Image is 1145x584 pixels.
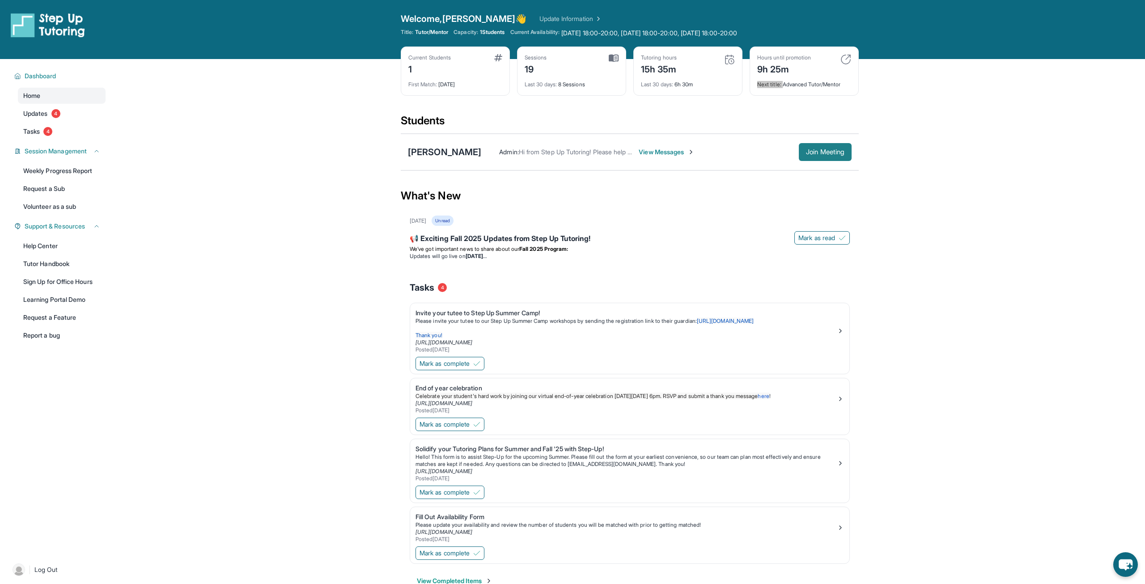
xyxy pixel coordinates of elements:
div: Invite your tutee to Step Up Summer Camp! [416,309,837,317]
div: Solidify your Tutoring Plans for Summer and Fall '25 with Step-Up! [416,444,837,453]
div: [PERSON_NAME] [408,146,481,158]
a: Sign Up for Office Hours [18,274,106,290]
div: Students [401,114,859,133]
button: Mark as complete [416,357,484,370]
div: Current Students [408,54,451,61]
span: Current Availability: [510,29,560,38]
a: End of year celebrationCelebrate your student's hard work by joining our virtual end-of-year cele... [410,378,849,416]
div: 19 [525,61,547,76]
a: [URL][DOMAIN_NAME] [697,317,754,324]
div: Fill Out Availability Form [416,512,837,521]
span: 1 Students [480,29,505,36]
a: Tutor Handbook [18,256,106,272]
strong: Fall 2025 Program: [519,245,568,252]
span: Tasks [23,127,40,136]
span: Last 30 days : [525,81,557,88]
img: Mark as complete [473,421,480,428]
span: Mark as complete [420,420,470,429]
div: 6h 30m [641,76,735,88]
button: Mark as complete [416,486,484,499]
span: 4 [51,109,60,118]
span: Mark as complete [420,359,470,368]
button: Join Meeting [799,143,852,161]
a: Update Information [539,14,602,23]
a: Invite your tutee to Step Up Summer Camp!Please invite your tutee to our Step Up Summer Camp work... [410,303,849,355]
a: [URL][DOMAIN_NAME] [416,529,472,535]
span: Next title : [757,81,781,88]
div: [DATE] [408,76,502,88]
div: Hours until promotion [757,54,811,61]
a: [URL][DOMAIN_NAME] [416,400,472,406]
span: [DATE] 18:00-20:00, [DATE] 18:00-20:00, [DATE] 18:00-20:00 [561,29,737,38]
button: chat-button [1113,552,1138,577]
span: Capacity: [454,29,478,36]
img: card [609,54,619,62]
div: Posted [DATE] [416,536,837,543]
div: Tutoring hours [641,54,677,61]
img: user-img [13,563,25,576]
span: Mark as complete [420,488,470,497]
li: Updates will go live on [410,253,850,260]
span: 4 [438,283,447,292]
a: Fill Out Availability FormPlease update your availability and review the number of students you w... [410,507,849,545]
a: Weekly Progress Report [18,163,106,179]
img: card [724,54,735,65]
button: Session Management [21,147,100,156]
span: We’ve got important news to share about our [410,245,519,252]
p: Hello! This form is to assist Step-Up for the upcoming Summer. Please fill out the form at your e... [416,453,837,468]
button: Dashboard [21,72,100,80]
span: Admin : [499,148,518,156]
div: 9h 25m [757,61,811,76]
span: Celebrate your student's hard work by joining our virtual end-of-year celebration [DATE][DATE] 6p... [416,393,758,399]
a: Report a bug [18,327,106,343]
a: Help Center [18,238,106,254]
a: Solidify your Tutoring Plans for Summer and Fall '25 with Step-Up!Hello! This form is to assist S... [410,439,849,484]
span: Thank you! [416,332,442,339]
div: 8 Sessions [525,76,619,88]
button: Mark as read [794,231,850,245]
div: End of year celebration [416,384,837,393]
a: Home [18,88,106,104]
img: logo [11,13,85,38]
p: Please invite your tutee to our Step Up Summer Camp workshops by sending the registration link to... [416,317,837,325]
span: Home [23,91,40,100]
img: card [840,54,851,65]
span: Support & Resources [25,222,85,231]
a: Tasks4 [18,123,106,140]
span: Updates [23,109,48,118]
span: Last 30 days : [641,81,673,88]
img: Chevron Right [593,14,602,23]
span: Tasks [410,281,434,294]
img: Chevron-Right [687,148,695,156]
button: Mark as complete [416,546,484,560]
div: 1 [408,61,451,76]
span: Session Management [25,147,87,156]
a: here [758,393,769,399]
div: What's New [401,176,859,216]
a: Learning Portal Demo [18,292,106,308]
a: Request a Sub [18,181,106,197]
div: Sessions [525,54,547,61]
span: Mark as read [798,233,835,242]
img: Mark as complete [473,489,480,496]
div: Posted [DATE] [416,346,837,353]
span: Welcome, [PERSON_NAME] 👋 [401,13,527,25]
img: Mark as read [839,234,846,241]
span: Dashboard [25,72,56,80]
a: [URL][DOMAIN_NAME] [416,468,472,474]
button: Mark as complete [416,418,484,431]
img: card [494,54,502,61]
a: Volunteer as a sub [18,199,106,215]
strong: [DATE] [466,253,487,259]
span: 4 [43,127,52,136]
span: Log Out [34,565,58,574]
div: Unread [432,216,453,226]
span: View Messages [639,148,695,157]
div: 📢 Exciting Fall 2025 Updates from Step Up Tutoring! [410,233,850,245]
div: Advanced Tutor/Mentor [757,76,851,88]
div: 15h 35m [641,61,677,76]
div: Posted [DATE] [416,475,837,482]
span: | [29,564,31,575]
img: Mark as complete [473,550,480,557]
div: [DATE] [410,217,426,224]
